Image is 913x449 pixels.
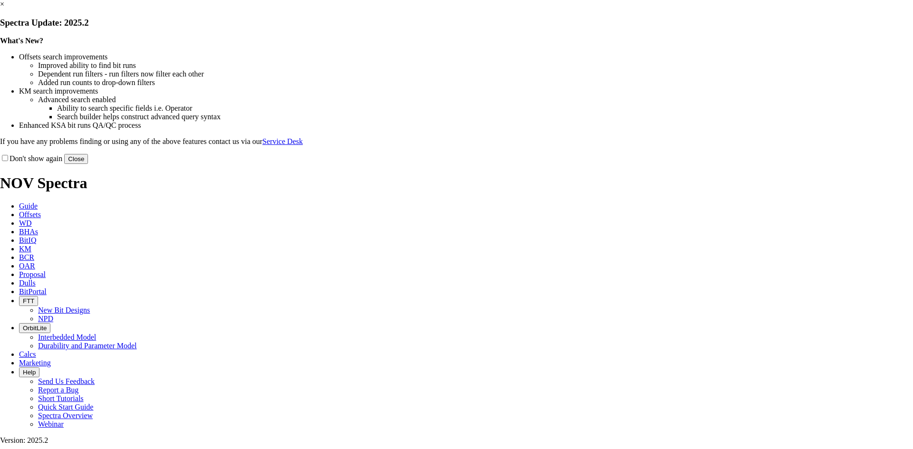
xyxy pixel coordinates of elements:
[19,270,46,278] span: Proposal
[19,87,913,96] li: KM search improvements
[23,325,47,332] span: OrbitLite
[19,210,41,219] span: Offsets
[38,78,913,87] li: Added run counts to drop-down filters
[38,394,84,402] a: Short Tutorials
[19,245,31,253] span: KM
[19,236,36,244] span: BitIQ
[19,121,913,130] li: Enhanced KSA bit runs QA/QC process
[19,279,36,287] span: Dulls
[38,342,137,350] a: Durability and Parameter Model
[19,287,47,296] span: BitPortal
[38,61,913,70] li: Improved ability to find bit runs
[38,306,90,314] a: New Bit Designs
[38,386,78,394] a: Report a Bug
[57,104,913,113] li: Ability to search specific fields i.e. Operator
[19,359,51,367] span: Marketing
[57,113,913,121] li: Search builder helps construct advanced query syntax
[38,70,913,78] li: Dependent run filters - run filters now filter each other
[38,420,64,428] a: Webinar
[38,96,913,104] li: Advanced search enabled
[23,297,34,305] span: FTT
[19,228,38,236] span: BHAs
[2,155,8,161] input: Don't show again
[38,403,93,411] a: Quick Start Guide
[19,350,36,358] span: Calcs
[19,202,38,210] span: Guide
[38,315,53,323] a: NPD
[19,219,32,227] span: WD
[262,137,303,145] a: Service Desk
[23,369,36,376] span: Help
[19,53,913,61] li: Offsets search improvements
[64,154,88,164] button: Close
[19,262,35,270] span: OAR
[38,377,95,385] a: Send Us Feedback
[38,411,93,420] a: Spectra Overview
[19,253,34,261] span: BCR
[38,333,96,341] a: Interbedded Model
